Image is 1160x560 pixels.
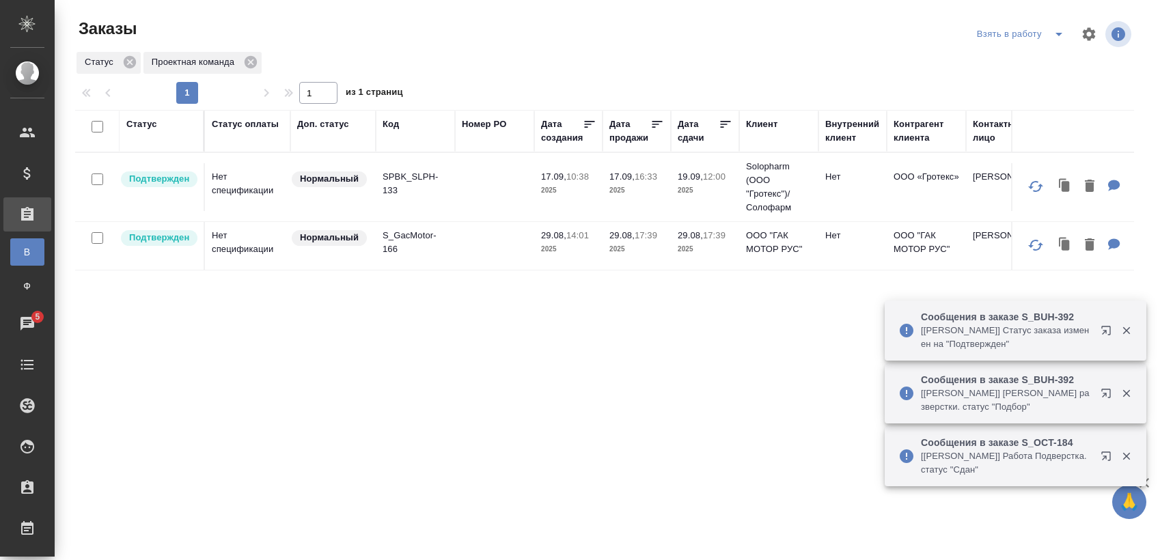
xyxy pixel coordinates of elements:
td: [PERSON_NAME] [966,222,1045,270]
p: Нет [825,170,880,184]
div: Клиент [746,117,777,131]
p: Проектная команда [152,55,239,69]
td: [PERSON_NAME] [966,163,1045,211]
div: Статус [126,117,157,131]
p: 19.09, [678,171,703,182]
p: S_GacMotor-166 [383,229,448,256]
div: Доп. статус [297,117,349,131]
button: Закрыть [1112,450,1140,462]
p: Нормальный [300,231,359,244]
p: Статус [85,55,118,69]
div: Дата сдачи [678,117,719,145]
p: Нет [825,229,880,242]
p: 29.08, [609,230,635,240]
p: 17.09, [609,171,635,182]
p: Сообщения в заказе S_BUH-392 [921,310,1092,324]
a: 5 [3,307,51,341]
a: В [10,238,44,266]
p: Подтвержден [129,231,189,244]
div: Выставляет КМ после уточнения всех необходимых деталей и получения согласия клиента на запуск. С ... [120,170,197,188]
span: Заказы [75,18,137,40]
p: 10:38 [566,171,589,182]
button: Обновить [1019,229,1052,262]
td: Нет спецификации [205,222,290,270]
p: 2025 [678,184,732,197]
div: Дата продажи [609,117,650,145]
p: 2025 [609,184,664,197]
span: из 1 страниц [346,84,403,104]
p: [[PERSON_NAME]] [PERSON_NAME] разверстки. статус "Подбор" [921,387,1092,414]
p: 29.08, [678,230,703,240]
button: Закрыть [1112,387,1140,400]
p: Подтвержден [129,172,189,186]
div: Номер PO [462,117,506,131]
div: Внутренний клиент [825,117,880,145]
button: Удалить [1078,173,1101,201]
button: Обновить [1019,170,1052,203]
span: Настроить таблицу [1073,18,1105,51]
p: 14:01 [566,230,589,240]
span: 5 [27,310,48,324]
button: Открыть в новой вкладке [1092,380,1125,412]
p: ООО "ГАК МОТОР РУС" [746,229,812,256]
button: Открыть в новой вкладке [1092,317,1125,350]
span: В [17,245,38,259]
p: 2025 [541,242,596,256]
p: [[PERSON_NAME]] Статус заказа изменен на "Подтвержден" [921,324,1092,351]
p: 17:39 [703,230,726,240]
p: Сообщения в заказе S_OCT-184 [921,436,1092,449]
div: Контрагент клиента [894,117,959,145]
div: Дата создания [541,117,583,145]
button: Клонировать [1052,173,1078,201]
p: Сообщения в заказе S_BUH-392 [921,373,1092,387]
p: 17.09, [541,171,566,182]
div: Код [383,117,399,131]
p: 2025 [678,242,732,256]
div: Статус по умолчанию для стандартных заказов [290,170,369,188]
button: Открыть в новой вкладке [1092,443,1125,475]
p: 16:33 [635,171,657,182]
a: Ф [10,272,44,300]
div: Статус по умолчанию для стандартных заказов [290,229,369,247]
button: Клонировать [1052,232,1078,260]
p: 2025 [609,242,664,256]
div: Статус оплаты [212,117,279,131]
p: 2025 [541,184,596,197]
p: 29.08, [541,230,566,240]
p: Нормальный [300,172,359,186]
p: ООО "ГАК МОТОР РУС" [894,229,959,256]
p: ООО «Гротекс» [894,170,959,184]
span: Посмотреть информацию [1105,21,1134,47]
p: 12:00 [703,171,726,182]
div: split button [973,23,1073,45]
button: Закрыть [1112,324,1140,337]
div: Выставляет КМ после уточнения всех необходимых деталей и получения согласия клиента на запуск. С ... [120,229,197,247]
p: [[PERSON_NAME]] Работа Подверстка. статус "Сдан" [921,449,1092,477]
p: SPBK_SLPH-133 [383,170,448,197]
span: Ф [17,279,38,293]
div: Контактное лицо [973,117,1038,145]
div: Статус [77,52,141,74]
td: Нет спецификации [205,163,290,211]
p: 17:39 [635,230,657,240]
p: Solopharm (ООО "Гротекс")/Солофарм [746,160,812,214]
button: Удалить [1078,232,1101,260]
div: Проектная команда [143,52,262,74]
